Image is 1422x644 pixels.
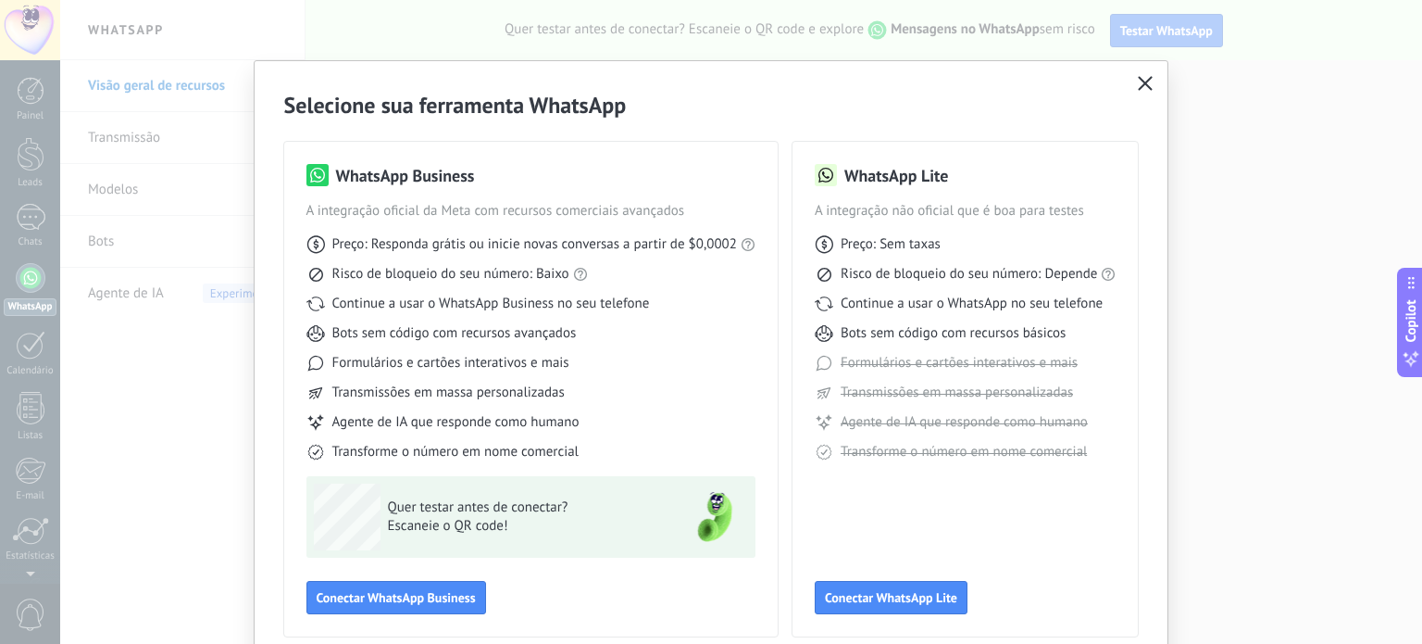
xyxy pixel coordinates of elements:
[825,591,957,604] span: Conectar WhatsApp Lite
[841,354,1078,373] span: Formulários e cartões interativos e mais
[317,591,476,604] span: Conectar WhatsApp Business
[841,443,1087,461] span: Transforme o número em nome comercial
[841,295,1103,313] span: Continue a usar o WhatsApp no seu telefone
[841,235,941,254] span: Preço: Sem taxas
[388,499,658,517] span: Quer testar antes de conectar?
[332,235,737,254] span: Preço: Responda grátis ou inicie novas conversas a partir de $0,0002
[332,354,569,373] span: Formulários e cartões interativos e mais
[332,324,577,343] span: Bots sem código com recursos avançados
[332,295,650,313] span: Continue a usar o WhatsApp Business no seu telefone
[841,413,1088,432] span: Agente de IA que responde como humano
[332,265,569,284] span: Risco de bloqueio do seu número: Baixo
[1402,299,1420,342] span: Copilot
[306,202,755,221] span: A integração oficial da Meta com recursos comerciais avançados
[332,443,579,461] span: Transforme o número em nome comercial
[336,164,475,187] h3: WhatsApp Business
[841,265,1098,284] span: Risco de bloqueio do seu número: Depende
[332,413,580,432] span: Agente de IA que responde como humano
[681,484,748,550] img: green-phone.png
[841,384,1073,402] span: Transmissões em massa personalizadas
[332,384,565,402] span: Transmissões em massa personalizadas
[284,91,1139,120] h2: Selecione sua ferramenta WhatsApp
[844,164,948,187] h3: WhatsApp Lite
[841,324,1066,343] span: Bots sem código com recursos básicos
[388,517,658,536] span: Escaneie o QR code!
[815,581,967,614] button: Conectar WhatsApp Lite
[306,581,486,614] button: Conectar WhatsApp Business
[815,202,1116,221] span: A integração não oficial que é boa para testes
